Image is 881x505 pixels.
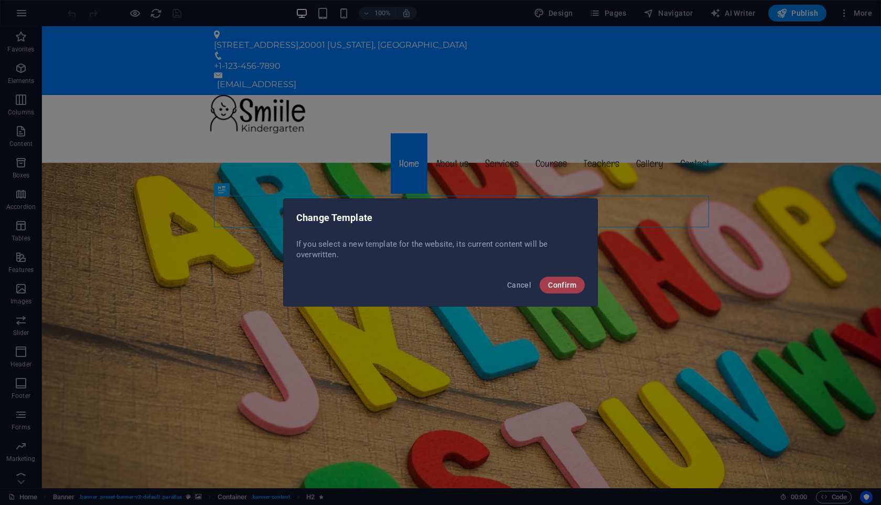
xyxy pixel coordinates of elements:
button: Confirm [540,277,585,293]
button: Cancel [503,277,535,293]
p: If you select a new template for the website, its current content will be overwritten. [296,239,585,260]
span: Confirm [548,281,576,289]
h2: Change Template [296,212,585,224]
span: Cancel [507,281,531,289]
